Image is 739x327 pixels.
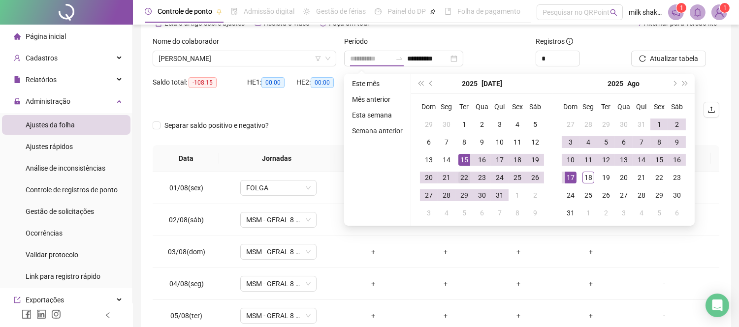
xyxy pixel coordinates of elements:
[430,9,436,15] span: pushpin
[395,55,403,62] span: swap-right
[145,8,152,15] span: clock-circle
[104,312,111,319] span: left
[441,136,452,148] div: 7
[26,272,100,280] span: Link para registro rápido
[579,151,597,169] td: 2025-08-11
[441,172,452,183] div: 21
[445,8,451,15] span: book
[458,154,470,166] div: 15
[618,207,630,219] div: 3
[476,189,488,201] div: 30
[219,145,334,172] th: Jornadas
[473,151,491,169] td: 2025-07-16
[395,55,403,62] span: to
[668,151,686,169] td: 2025-08-16
[653,154,665,166] div: 15
[14,55,21,61] span: user-add
[420,151,438,169] td: 2025-07-13
[629,7,662,18] span: milk shake mix
[650,169,668,186] td: 2025-08-22
[458,136,470,148] div: 8
[565,189,577,201] div: 24
[455,151,473,169] td: 2025-07-15
[26,54,58,62] span: Cadastros
[536,36,573,47] span: Registros
[14,76,21,83] span: file
[633,186,650,204] td: 2025-08-28
[512,207,523,219] div: 8
[636,172,647,183] div: 21
[565,154,577,166] div: 10
[348,125,407,137] li: Semana anterior
[441,189,452,201] div: 28
[438,98,455,116] th: Seg
[473,186,491,204] td: 2025-07-30
[668,169,686,186] td: 2025-08-23
[526,169,544,186] td: 2025-07-26
[494,207,506,219] div: 7
[491,151,509,169] td: 2025-07-17
[635,310,693,321] div: -
[22,309,32,319] span: facebook
[423,154,435,166] div: 13
[650,186,668,204] td: 2025-08-29
[348,78,407,89] li: Este mês
[650,98,668,116] th: Sex
[170,312,202,320] span: 05/08(ter)
[14,98,21,105] span: lock
[562,133,579,151] td: 2025-08-03
[420,169,438,186] td: 2025-07-20
[455,98,473,116] th: Ter
[693,8,702,17] span: bell
[618,136,630,148] div: 6
[441,119,452,130] div: 30
[597,186,615,204] td: 2025-08-26
[562,169,579,186] td: 2025-08-17
[650,116,668,133] td: 2025-08-01
[315,56,321,61] span: filter
[491,204,509,222] td: 2025-08-07
[671,172,683,183] div: 23
[529,136,541,148] div: 12
[246,212,311,227] span: MSM - GERAL 8 HORAS
[476,207,488,219] div: 6
[615,186,633,204] td: 2025-08-27
[168,248,205,256] span: 03/08(dom)
[476,172,488,183] div: 23
[653,136,665,148] div: 8
[418,246,474,257] div: +
[316,7,366,15] span: Gestão de férias
[455,186,473,204] td: 2025-07-29
[457,7,520,15] span: Folha de pagamento
[668,98,686,116] th: Sáb
[512,136,523,148] div: 11
[490,278,546,289] div: +
[512,154,523,166] div: 18
[680,4,683,11] span: 1
[562,310,619,321] div: +
[579,98,597,116] th: Seg
[345,310,402,321] div: +
[418,278,474,289] div: +
[562,186,579,204] td: 2025-08-24
[423,136,435,148] div: 6
[26,32,66,40] span: Página inicial
[600,136,612,148] div: 5
[680,74,691,93] button: super-next-year
[526,133,544,151] td: 2025-07-12
[631,51,706,66] button: Atualizar tabela
[420,133,438,151] td: 2025-07-06
[579,169,597,186] td: 2025-08-18
[582,207,594,219] div: 1
[420,204,438,222] td: 2025-08-03
[473,204,491,222] td: 2025-08-06
[423,119,435,130] div: 29
[706,294,729,317] div: Open Intercom Messenger
[597,151,615,169] td: 2025-08-12
[455,133,473,151] td: 2025-07-08
[441,207,452,219] div: 4
[375,8,382,15] span: dashboard
[476,154,488,166] div: 16
[600,172,612,183] div: 19
[615,151,633,169] td: 2025-08-13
